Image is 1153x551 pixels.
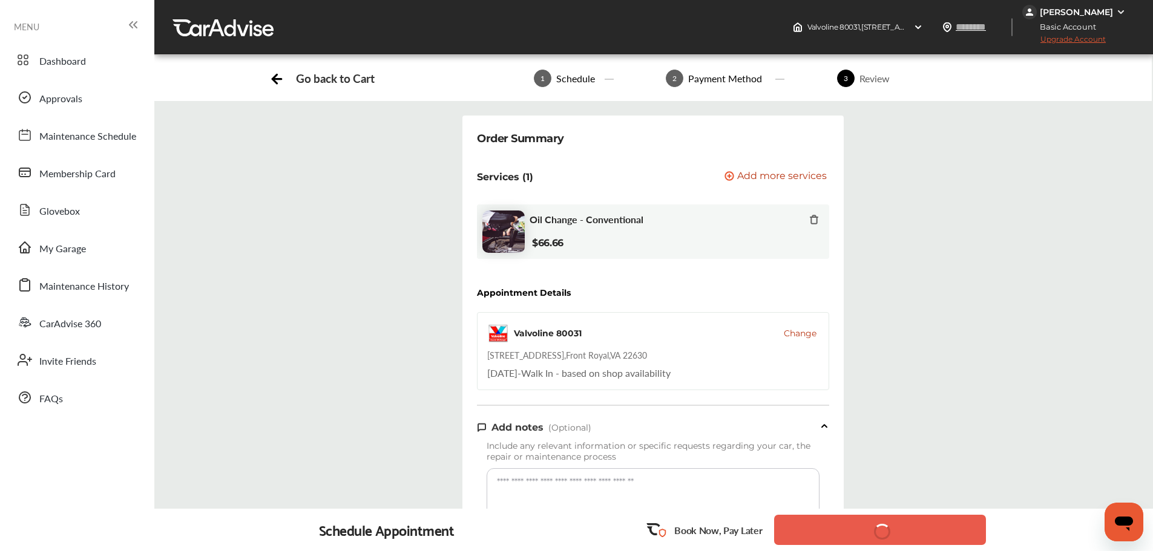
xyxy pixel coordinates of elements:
div: Payment Method [683,71,767,85]
span: FAQs [39,391,63,407]
span: Add more services [737,171,827,183]
a: Maintenance Schedule [11,119,142,151]
span: MENU [14,22,39,31]
button: Confirm and Book [774,515,986,545]
div: Appointment Details [477,288,571,298]
div: [STREET_ADDRESS] , Front Royal , VA 22630 [487,349,647,361]
img: header-home-logo.8d720a4f.svg [793,22,803,32]
span: [DATE] [487,366,517,380]
span: Approvals [39,91,82,107]
span: 1 [534,70,551,87]
a: Add more services [724,171,829,183]
a: Membership Card [11,157,142,188]
iframe: Button to launch messaging window [1105,503,1143,541]
a: Glovebox [11,194,142,226]
p: Book Now, Pay Later [674,523,762,537]
span: Include any relevant information or specific requests regarding your car, the repair or maintenan... [487,440,810,462]
img: jVpblrzwTbfkPYzPPzSLxeg0AAAAASUVORK5CYII= [1022,5,1037,19]
span: Oil Change - Conventional [530,214,643,225]
img: logo-valvoline.png [487,322,509,344]
a: Invite Friends [11,344,142,376]
button: Add more services [724,171,827,183]
button: Change [784,327,816,339]
a: Dashboard [11,44,142,76]
span: Invite Friends [39,354,96,370]
span: My Garage [39,241,86,257]
div: Order Summary [477,130,564,147]
div: Review [855,71,895,85]
div: Walk In - based on shop availability [487,366,671,380]
img: header-divider.bc55588e.svg [1011,18,1013,36]
a: Approvals [11,82,142,113]
span: (Optional) [548,422,591,433]
a: FAQs [11,382,142,413]
div: Schedule Appointment [319,521,455,538]
span: Upgrade Account [1022,34,1106,50]
span: CarAdvise 360 [39,316,101,332]
span: Basic Account [1023,21,1105,33]
b: $66.66 [532,237,563,249]
p: Services (1) [477,171,533,183]
img: note-icon.db9493fa.svg [477,422,487,432]
span: 3 [837,70,855,87]
span: Maintenance Schedule [39,129,136,145]
span: Glovebox [39,204,80,220]
div: Valvoline 80031 [514,327,582,339]
span: Valvoline 80031 , [STREET_ADDRESS] Front Royal , VA 22630 [807,22,1008,31]
div: Schedule [551,71,600,85]
span: Maintenance History [39,279,129,295]
img: location_vector.a44bc228.svg [942,22,952,32]
div: [PERSON_NAME] [1040,7,1113,18]
img: header-down-arrow.9dd2ce7d.svg [913,22,923,32]
a: My Garage [11,232,142,263]
img: WGsFRI8htEPBVLJbROoPRyZpYNWhNONpIPPETTm6eUC0GeLEiAAAAAElFTkSuQmCC [1116,7,1126,17]
img: oil-change-thumb.jpg [482,210,525,253]
span: Add notes [491,422,544,433]
a: Maintenance History [11,269,142,301]
span: 2 [666,70,683,87]
div: Go back to Cart [296,71,374,85]
span: - [517,366,521,380]
span: Dashboard [39,54,86,70]
span: Membership Card [39,166,116,182]
a: CarAdvise 360 [11,307,142,338]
